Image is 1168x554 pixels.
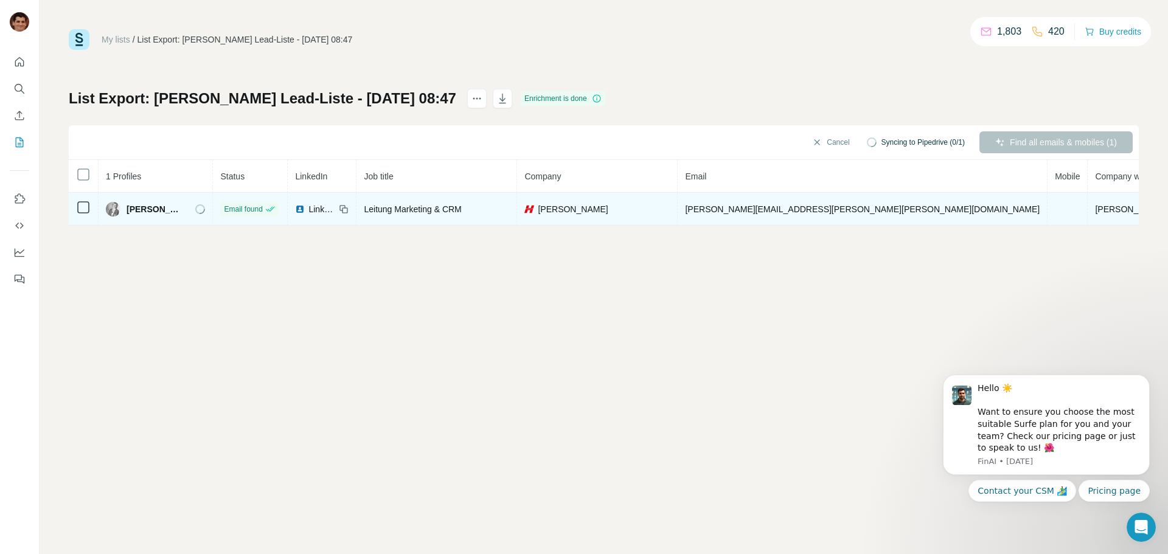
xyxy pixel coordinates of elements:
span: Status [220,171,245,181]
img: Avatar [10,12,29,32]
button: My lists [10,131,29,153]
button: actions [467,89,487,108]
span: Email [685,171,706,181]
span: Company [524,171,561,181]
h1: List Export: [PERSON_NAME] Lead-Liste - [DATE] 08:47 [69,89,456,108]
button: Enrich CSV [10,105,29,126]
button: Buy credits [1085,23,1141,40]
img: company-logo [524,204,534,214]
p: 1,803 [997,24,1021,39]
a: My lists [102,35,130,44]
button: Use Surfe API [10,215,29,237]
img: Surfe Logo [69,29,89,50]
span: [PERSON_NAME] [538,203,608,215]
li: / [133,33,135,46]
span: Mobile [1055,171,1080,181]
span: LinkedIn [295,171,327,181]
button: Cancel [804,131,858,153]
span: Email found [224,204,262,215]
div: Enrichment is done [521,91,605,106]
img: LinkedIn logo [295,204,305,214]
span: Company website [1095,171,1163,181]
span: [PERSON_NAME] [127,203,183,215]
span: 1 Profiles [106,171,141,181]
span: Job title [364,171,393,181]
p: 420 [1048,24,1065,39]
iframe: Intercom live chat [1127,513,1156,542]
button: Search [10,78,29,100]
button: Dashboard [10,241,29,263]
span: LinkedIn [308,203,335,215]
div: List Export: [PERSON_NAME] Lead-Liste - [DATE] 08:47 [137,33,353,46]
span: Syncing to Pipedrive (0/1) [881,137,965,148]
button: Use Surfe on LinkedIn [10,188,29,210]
iframe: Intercom notifications message [925,334,1168,521]
span: [PERSON_NAME][EMAIL_ADDRESS][PERSON_NAME][PERSON_NAME][DOMAIN_NAME] [685,204,1040,214]
button: Quick start [10,51,29,73]
img: Avatar [106,202,120,216]
span: Leitung Marketing & CRM [364,204,461,214]
button: Feedback [10,268,29,290]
